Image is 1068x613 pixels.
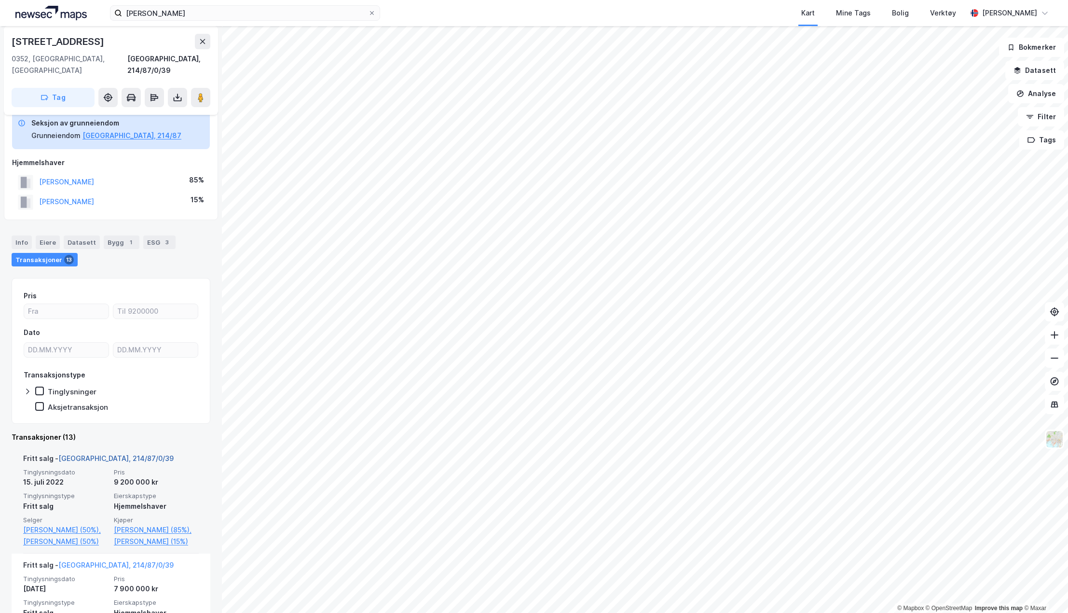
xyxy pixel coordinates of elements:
[114,599,199,607] span: Eierskapstype
[114,575,199,583] span: Pris
[36,236,60,249] div: Eiere
[114,468,199,476] span: Pris
[12,34,106,49] div: [STREET_ADDRESS]
[23,559,174,575] div: Fritt salg -
[126,237,136,247] div: 1
[23,501,108,512] div: Fritt salg
[12,432,210,443] div: Transaksjoner (13)
[1020,567,1068,613] iframe: Chat Widget
[24,290,37,302] div: Pris
[1019,130,1064,150] button: Tags
[930,7,956,19] div: Verktøy
[24,304,109,319] input: Fra
[12,236,32,249] div: Info
[162,237,172,247] div: 3
[31,117,181,129] div: Seksjon av grunneiendom
[975,605,1023,612] a: Improve this map
[143,236,176,249] div: ESG
[836,7,871,19] div: Mine Tags
[23,536,108,547] a: [PERSON_NAME] (50%)
[114,583,199,595] div: 7 900 000 kr
[114,536,199,547] a: [PERSON_NAME] (15%)
[23,516,108,524] span: Selger
[23,453,174,468] div: Fritt salg -
[48,403,108,412] div: Aksjetransaksjon
[189,174,204,186] div: 85%
[24,327,40,338] div: Dato
[12,157,210,168] div: Hjemmelshaver
[892,7,909,19] div: Bolig
[113,304,198,319] input: Til 9200000
[114,492,199,500] span: Eierskapstype
[104,236,139,249] div: Bygg
[1018,107,1064,126] button: Filter
[1045,430,1064,448] img: Z
[12,253,78,266] div: Transaksjoner
[1005,61,1064,80] button: Datasett
[926,605,972,612] a: OpenStreetMap
[114,501,199,512] div: Hjemmelshaver
[64,236,100,249] div: Datasett
[114,524,199,536] a: [PERSON_NAME] (85%),
[191,194,204,206] div: 15%
[12,88,95,107] button: Tag
[127,53,210,76] div: [GEOGRAPHIC_DATA], 214/87/0/39
[114,476,199,488] div: 9 200 000 kr
[23,583,108,595] div: [DATE]
[23,492,108,500] span: Tinglysningstype
[1008,84,1064,103] button: Analyse
[114,516,199,524] span: Kjøper
[23,468,108,476] span: Tinglysningsdato
[48,387,96,396] div: Tinglysninger
[897,605,924,612] a: Mapbox
[15,6,87,20] img: logo.a4113a55bc3d86da70a041830d287a7e.svg
[23,476,108,488] div: 15. juli 2022
[58,561,174,569] a: [GEOGRAPHIC_DATA], 214/87/0/39
[23,524,108,536] a: [PERSON_NAME] (50%),
[982,7,1037,19] div: [PERSON_NAME]
[1020,567,1068,613] div: Kontrollprogram for chat
[24,369,85,381] div: Transaksjonstype
[24,343,109,357] input: DD.MM.YYYY
[122,6,368,20] input: Søk på adresse, matrikkel, gårdeiere, leietakere eller personer
[58,454,174,462] a: [GEOGRAPHIC_DATA], 214/87/0/39
[113,343,198,357] input: DD.MM.YYYY
[12,53,127,76] div: 0352, [GEOGRAPHIC_DATA], [GEOGRAPHIC_DATA]
[23,599,108,607] span: Tinglysningstype
[31,130,81,141] div: Grunneiendom
[999,38,1064,57] button: Bokmerker
[801,7,815,19] div: Kart
[64,255,74,265] div: 13
[82,130,181,141] button: [GEOGRAPHIC_DATA], 214/87
[23,575,108,583] span: Tinglysningsdato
